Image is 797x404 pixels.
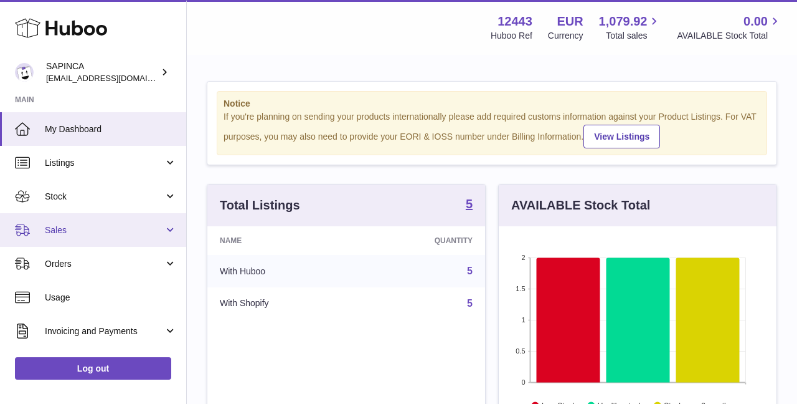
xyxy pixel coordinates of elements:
[583,125,660,148] a: View Listings
[677,30,782,42] span: AVAILABLE Stock Total
[220,197,300,214] h3: Total Listings
[15,63,34,82] img: info@sapinca.com
[511,197,650,214] h3: AVAILABLE Stock Total
[548,30,583,42] div: Currency
[521,378,525,386] text: 0
[743,13,768,30] span: 0.00
[45,292,177,304] span: Usage
[516,285,525,292] text: 1.5
[599,13,648,30] span: 1,079.92
[467,266,473,276] a: 5
[46,60,158,84] div: SAPINCA
[521,316,525,324] text: 1
[224,98,760,110] strong: Notice
[46,73,183,83] span: [EMAIL_ADDRESS][DOMAIN_NAME]
[45,191,164,203] span: Stock
[224,111,760,148] div: If you're planning on sending your products internationally please add required customs informati...
[45,325,164,337] span: Invoicing and Payments
[677,13,782,42] a: 0.00 AVAILABLE Stock Total
[521,254,525,261] text: 2
[45,258,164,270] span: Orders
[599,13,662,42] a: 1,079.92 Total sales
[516,347,525,355] text: 0.5
[207,226,357,255] th: Name
[466,198,473,213] a: 5
[491,30,532,42] div: Huboo Ref
[15,357,171,380] a: Log out
[357,226,485,255] th: Quantity
[466,198,473,210] strong: 5
[45,123,177,135] span: My Dashboard
[207,255,357,287] td: With Huboo
[207,287,357,320] td: With Shopify
[498,13,532,30] strong: 12443
[467,298,473,309] a: 5
[45,157,164,169] span: Listings
[606,30,661,42] span: Total sales
[557,13,583,30] strong: EUR
[45,224,164,236] span: Sales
